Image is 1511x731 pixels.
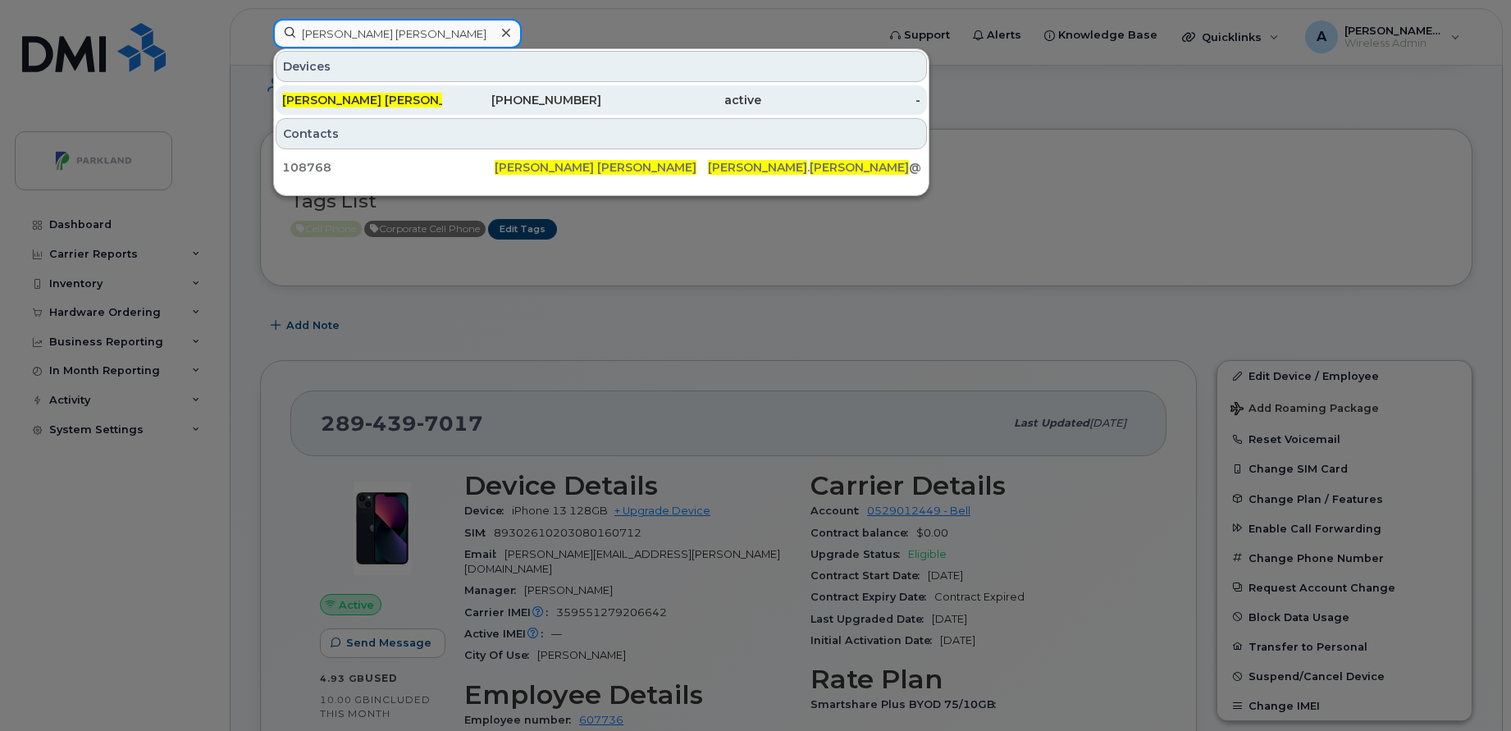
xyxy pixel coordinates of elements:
[708,159,920,176] div: . @[DOMAIN_NAME]
[495,160,696,175] span: [PERSON_NAME] [PERSON_NAME]
[761,92,921,108] div: -
[276,153,927,182] a: 108768[PERSON_NAME] [PERSON_NAME][PERSON_NAME].[PERSON_NAME]@[DOMAIN_NAME]
[273,19,522,48] input: Find something...
[276,118,927,149] div: Contacts
[442,92,602,108] div: [PHONE_NUMBER]
[276,85,927,115] a: [PERSON_NAME] [PERSON_NAME][PHONE_NUMBER]active-
[601,92,761,108] div: active
[810,160,909,175] span: [PERSON_NAME]
[282,93,484,107] span: [PERSON_NAME] [PERSON_NAME]
[276,51,927,82] div: Devices
[708,160,807,175] span: [PERSON_NAME]
[282,159,495,176] div: 108768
